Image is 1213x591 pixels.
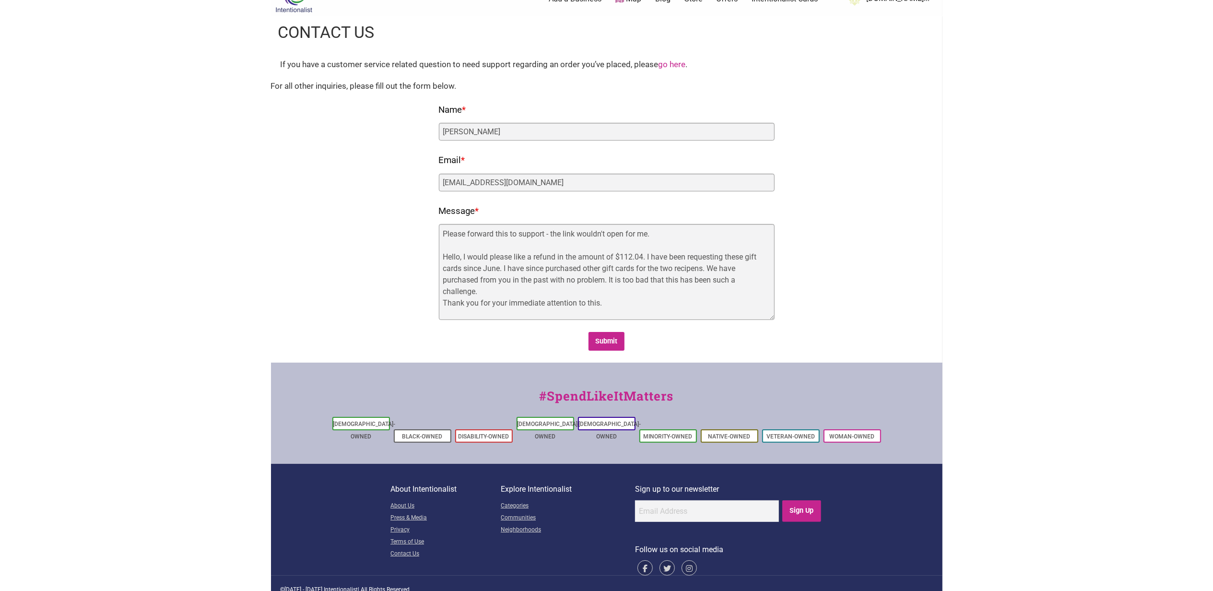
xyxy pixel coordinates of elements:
a: [DEMOGRAPHIC_DATA]-Owned [518,421,580,440]
a: Press & Media [390,512,501,524]
a: Veteran-Owned [766,433,815,440]
a: Native-Owned [708,433,751,440]
input: Sign Up [782,500,821,522]
div: For all other inquiries, please fill out the form below. [271,80,942,93]
label: Name [439,102,466,118]
a: Neighborhoods [501,524,635,536]
p: Follow us on social media [635,544,823,556]
p: Explore Intentionalist [501,483,635,496]
a: [DEMOGRAPHIC_DATA]-Owned [333,421,396,440]
a: Terms of Use [390,536,501,548]
input: Submit [589,332,624,351]
p: Sign up to our newsletter [635,483,823,496]
a: About Us [390,500,501,512]
a: Minority-Owned [644,433,693,440]
div: If you have a customer service related question to need support regarding an order you’ve placed,... [281,59,933,71]
a: Contact Us [390,548,501,560]
h1: Contact Us [278,21,375,44]
input: Email Address [635,500,779,522]
a: Black-Owned [402,433,443,440]
a: go here [659,59,686,69]
p: About Intentionalist [390,483,501,496]
a: Woman-Owned [830,433,875,440]
a: Privacy [390,524,501,536]
label: Message [439,203,479,220]
a: Disability-Owned [459,433,509,440]
a: Categories [501,500,635,512]
a: [DEMOGRAPHIC_DATA]-Owned [579,421,641,440]
div: #SpendLikeItMatters [271,387,942,415]
a: Communities [501,512,635,524]
label: Email [439,153,465,169]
